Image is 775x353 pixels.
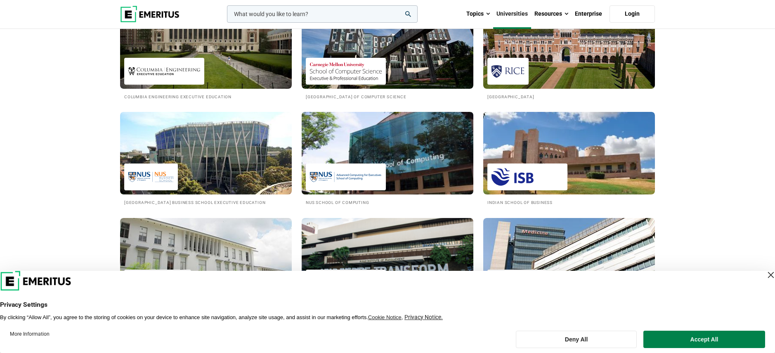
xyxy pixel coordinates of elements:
a: Universities We Work With Columbia Engineering Executive Education Columbia Engineering Executive... [120,6,292,100]
a: Universities We Work With NUS School of Computing NUS School of Computing [302,112,473,206]
a: Universities We Work With Rice University [GEOGRAPHIC_DATA] [483,6,655,100]
img: NUS School of Computing [310,168,382,186]
a: Universities We Work With NUS Yong Loo Lin School of Medicine NUS [PERSON_NAME] [PERSON_NAME] Sch... [483,218,655,312]
img: Rice University [491,62,525,81]
h2: [GEOGRAPHIC_DATA] [487,93,651,100]
img: Columbia Engineering Executive Education [128,62,200,81]
h2: [GEOGRAPHIC_DATA] Business School Executive Education [124,199,288,206]
img: Universities We Work With [483,218,655,301]
h2: NUS School of Computing [306,199,469,206]
h2: [GEOGRAPHIC_DATA] of Computer Science [306,93,469,100]
a: Universities We Work With National University of Singapore Business School Executive Education [G... [120,112,292,206]
img: Universities We Work With [293,108,482,199]
a: Universities We Work With Indian School of Business Indian School of Business [483,112,655,206]
img: Universities We Work With [120,112,292,194]
img: Carnegie Mellon University School of Computer Science [310,62,382,81]
img: Universities We Work With [483,112,655,194]
h2: Indian School of Business [487,199,651,206]
img: Universities We Work With [120,218,292,301]
a: Universities We Work With Carnegie Mellon University School of Computer Science [GEOGRAPHIC_DATA]... [302,6,473,100]
h2: Columbia Engineering Executive Education [124,93,288,100]
img: National University of Singapore Business School Executive Education [128,168,174,186]
img: Indian School of Business [491,168,563,186]
a: Universities We Work With Asian Institute of Management The Asian Institute of Management [302,218,473,312]
img: Universities We Work With [302,6,473,89]
input: woocommerce-product-search-field-0 [227,5,418,23]
img: Universities We Work With [302,218,473,301]
a: Universities We Work With Lee Kuan Yew School of Public Policy Executive Education, NUS [PERSON_N... [120,218,292,319]
img: Universities We Work With [120,6,292,89]
img: Universities We Work With [483,6,655,89]
a: Login [610,5,655,23]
